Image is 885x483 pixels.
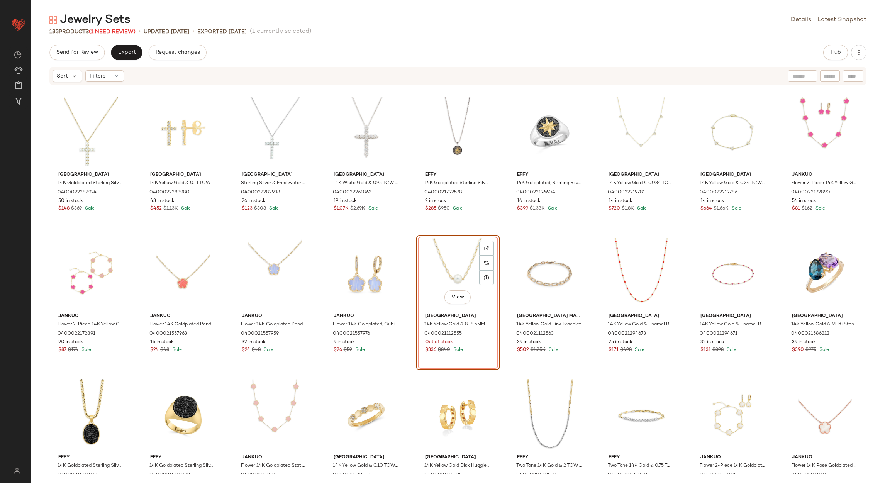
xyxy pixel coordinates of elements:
[786,97,864,168] img: 0400022172890
[58,313,124,320] span: JanKuo
[517,198,541,205] span: 16 in stock
[484,246,489,251] img: svg%3e
[236,238,314,310] img: 0400021557959
[791,472,831,479] span: 0400020686955
[334,205,349,212] span: $1.07K
[49,12,131,28] div: Jewelry Sets
[144,238,222,310] img: 0400021557963
[814,206,825,211] span: Sale
[700,321,765,328] span: 14K Yellow Gold & Enamel Bead Chain Bracelet
[58,198,83,205] span: 50 in stock
[144,28,189,36] p: updated [DATE]
[609,171,674,178] span: [GEOGRAPHIC_DATA]
[818,347,829,353] span: Sale
[89,29,136,35] span: (1 Need Review)
[49,29,59,35] span: 183
[516,463,582,469] span: Two Tone 14K Gold & 2 TCW Lab Grown Diamond Paperclip Chain Necklace
[192,27,194,36] span: •
[791,330,829,337] span: 0400021586312
[444,290,471,304] button: View
[792,347,804,354] span: $390
[52,238,130,310] img: 0400022172891
[52,379,130,451] img: 0400021406067
[334,198,357,205] span: 19 in stock
[792,205,800,212] span: $81
[241,180,307,187] span: Sterling Silver & Freshwater Pearl Pendant Necklace
[546,206,558,211] span: Sale
[517,205,528,212] span: $399
[150,454,216,461] span: Effy
[451,206,463,211] span: Sale
[180,206,191,211] span: Sale
[792,198,816,205] span: 54 in stock
[58,205,70,212] span: $148
[49,16,57,24] img: svg%3e
[83,206,95,211] span: Sale
[517,313,583,320] span: [GEOGRAPHIC_DATA] Made in [GEOGRAPHIC_DATA]
[425,454,491,461] span: [GEOGRAPHIC_DATA]
[250,27,312,36] span: (1 currently selected)
[700,472,740,479] span: 0400020686958
[58,454,124,461] span: Effy
[609,313,674,320] span: [GEOGRAPHIC_DATA]
[171,347,182,353] span: Sale
[602,379,680,451] img: 0400020642604
[712,347,724,354] span: $328
[451,294,464,300] span: View
[139,27,141,36] span: •
[150,339,174,346] span: 16 in stock
[636,206,647,211] span: Sale
[111,45,142,60] button: Export
[792,313,858,320] span: [GEOGRAPHIC_DATA]
[333,330,370,337] span: 0400021557976
[334,454,399,461] span: [GEOGRAPHIC_DATA]
[150,313,216,320] span: JanKuo
[58,189,97,196] span: 0400022282924
[517,339,541,346] span: 39 in stock
[700,180,765,187] span: 14K Yellow Gold & 0.34 TCW Diamond Station Bracelet
[149,321,215,328] span: Flower 14K Goldplated Pendant Necklace
[700,347,711,354] span: $131
[241,321,307,328] span: Flower 14K Goldplated Pendant Necklace
[58,330,95,337] span: 0400022172891
[334,171,399,178] span: [GEOGRAPHIC_DATA]
[58,171,124,178] span: [GEOGRAPHIC_DATA]
[9,468,24,474] img: svg%3e
[333,189,371,196] span: 0400022261863
[68,347,78,354] span: $174
[700,205,712,212] span: $664
[58,180,123,187] span: 14K Goldplated Sterling Silver & Freshwater Pearl Pendant Necklace
[424,321,490,328] span: 14K Yellow Gold & 8-8.5MM Freshwater Pearl Cable Chain Necklace
[150,347,159,354] span: $24
[531,347,546,354] span: $1.25K
[516,321,581,328] span: 14K Yellow Gold Link Bracelet
[160,347,169,354] span: $48
[730,206,741,211] span: Sale
[714,205,729,212] span: $1.66K
[242,198,266,205] span: 26 in stock
[425,205,436,212] span: $285
[609,347,619,354] span: $171
[700,454,766,461] span: JanKuo
[367,206,378,211] span: Sale
[58,463,123,469] span: 14K Goldplated Sterling Silver & Black Spinel Pendant Necklace
[334,313,399,320] span: JanKuo
[424,189,462,196] span: 0400021792578
[90,72,105,80] span: Filters
[236,97,314,168] img: 0400022282938
[791,189,830,196] span: 0400022172890
[602,238,680,310] img: 0400021294673
[791,321,857,328] span: 14K Yellow Gold & Multi Stone Ring
[608,472,649,479] span: 0400020642604
[242,171,307,178] span: [GEOGRAPHIC_DATA]
[609,454,674,461] span: Effy
[241,463,307,469] span: Flower 14K Goldplated Station necklace
[144,379,222,451] img: 0400021406082
[149,463,215,469] span: 14K Goldplated Sterling Silver & Black Spinel Signet Ring
[344,347,352,354] span: $52
[424,472,462,479] span: 0400021112535
[608,463,673,469] span: Two Tone 14K Gold & 0.75 TCW Lab Grown Diamond Bracelet
[791,15,811,25] a: Details
[419,238,497,310] img: 0400021112555
[241,472,279,479] span: 0400021326768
